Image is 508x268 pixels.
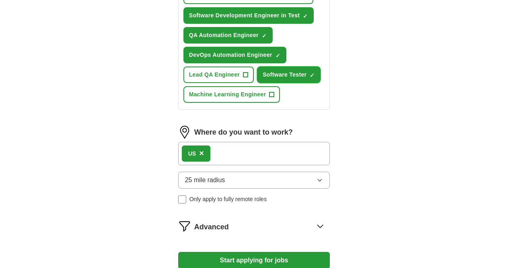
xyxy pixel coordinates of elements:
span: Advanced [194,222,229,233]
span: 25 mile radius [185,175,225,185]
input: Only apply to fully remote roles [178,195,186,204]
span: Software Development Engineer in Test [189,11,300,20]
span: × [199,149,204,158]
button: 25 mile radius [178,172,330,189]
span: DevOps Automation Engineer [189,51,272,59]
span: ✓ [303,13,308,19]
span: ✓ [262,33,267,39]
button: QA Automation Engineer✓ [183,27,273,44]
img: location.png [178,126,191,139]
span: Lead QA Engineer [189,71,240,79]
span: QA Automation Engineer [189,31,259,39]
div: US [188,150,196,158]
button: DevOps Automation Engineer✓ [183,47,286,63]
img: filter [178,220,191,233]
button: Machine Learning Engineer [183,86,280,103]
button: Software Development Engineer in Test✓ [183,7,314,24]
button: Software Tester✓ [257,66,321,83]
span: Only apply to fully remote roles [189,195,267,204]
span: ✓ [310,72,315,79]
button: × [199,148,204,160]
span: Machine Learning Engineer [189,90,266,99]
span: ✓ [276,52,280,59]
span: Software Tester [263,71,306,79]
button: Lead QA Engineer [183,66,254,83]
label: Where do you want to work? [194,127,293,138]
